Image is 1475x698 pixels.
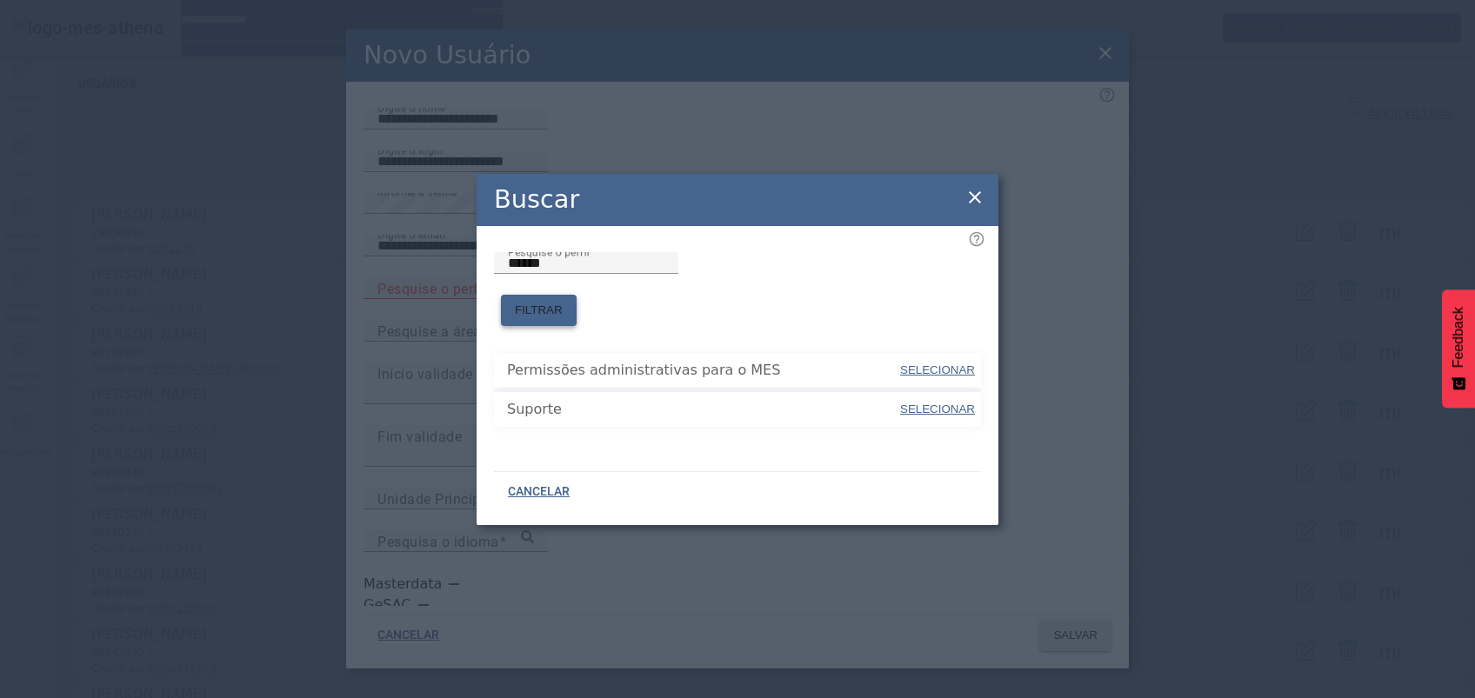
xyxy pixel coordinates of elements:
button: CANCELAR [494,476,584,508]
h2: Buscar [494,181,579,218]
span: FILTRAR [515,302,563,319]
button: SELECIONAR [898,394,977,425]
span: Permissões administrativas para o MES [507,360,898,381]
button: SELECIONAR [898,355,977,386]
span: CANCELAR [508,483,570,501]
button: FILTRAR [501,295,577,326]
mat-label: Pesquise o perfil [508,245,590,257]
span: SELECIONAR [900,402,975,415]
span: SELECIONAR [900,363,975,376]
span: Feedback [1451,307,1466,368]
span: Suporte [507,399,898,420]
button: Feedback - Mostrar pesquisa [1442,289,1475,408]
